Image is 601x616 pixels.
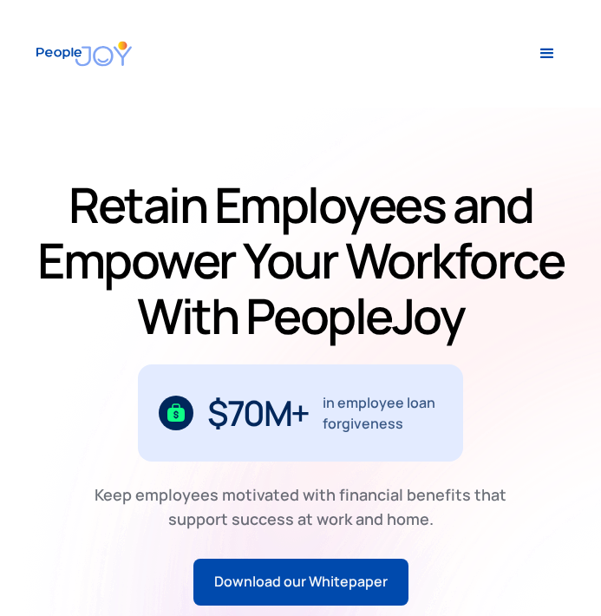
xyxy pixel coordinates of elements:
[214,571,388,593] div: Download our Whitepaper
[88,482,514,531] div: Keep employees motivated with financial benefits that support success at work and home.
[28,31,132,77] a: home
[521,28,573,80] div: menu
[30,177,572,344] h1: Retain Employees and Empower Your Workforce With PeopleJoy
[323,392,443,434] div: in employee loan forgiveness
[207,399,309,427] div: $70M+
[193,559,408,606] a: Download our Whitepaper
[138,364,463,462] div: 1 / 3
